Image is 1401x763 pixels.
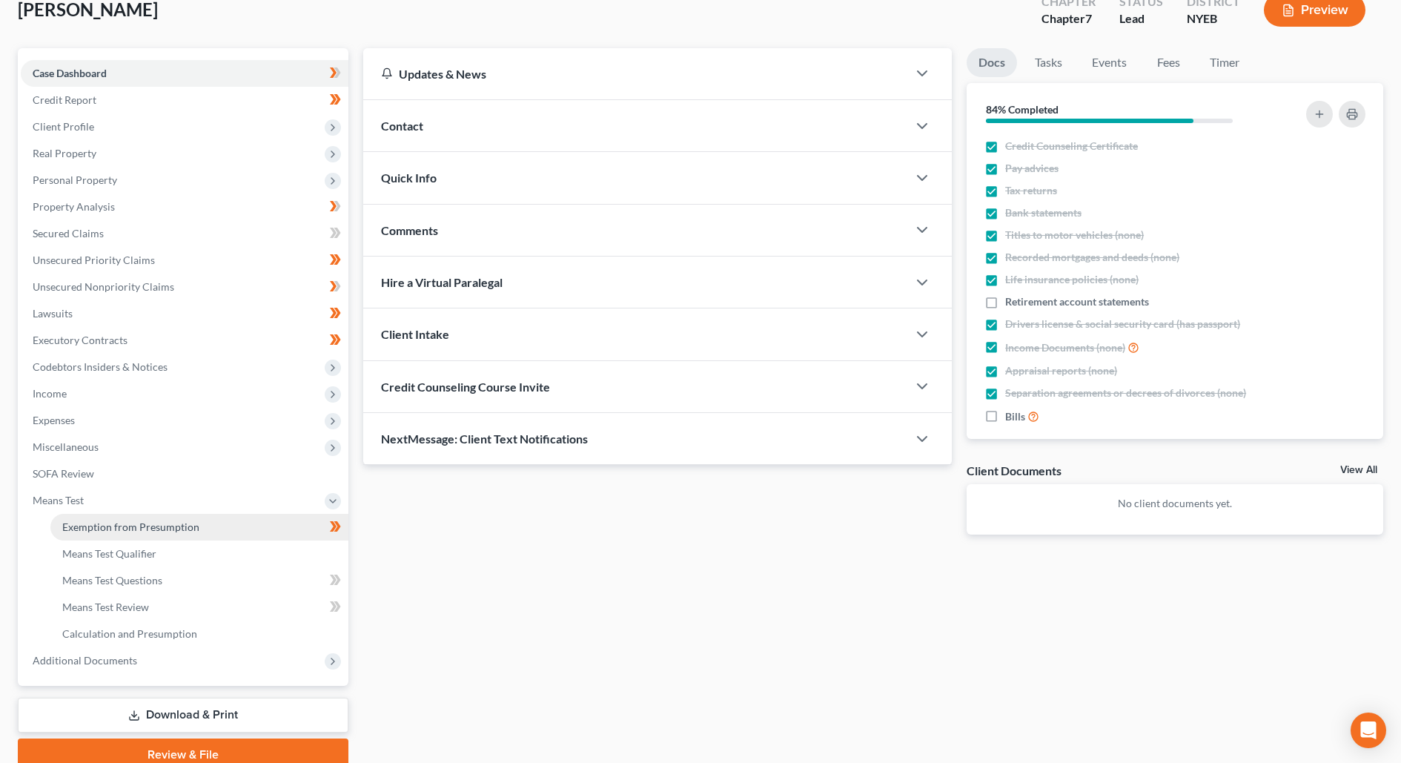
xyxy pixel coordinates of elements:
a: Case Dashboard [21,60,348,87]
span: Bills [1005,409,1025,424]
span: Client Intake [381,327,449,341]
span: Separation agreements or decrees of divorces (none) [1005,386,1246,400]
div: NYEB [1187,10,1240,27]
span: 7 [1085,11,1092,25]
a: Timer [1198,48,1251,77]
a: Docs [967,48,1017,77]
a: Executory Contracts [21,327,348,354]
span: Appraisal reports (none) [1005,363,1117,378]
span: Real Property [33,147,96,159]
span: Unsecured Priority Claims [33,254,155,266]
span: Means Test Review [62,601,149,613]
span: Credit Counseling Course Invite [381,380,550,394]
span: Codebtors Insiders & Notices [33,360,168,373]
span: Secured Claims [33,227,104,240]
span: Additional Documents [33,654,137,667]
span: Contact [381,119,423,133]
span: Means Test Questions [62,574,162,587]
span: Retirement account statements [1005,294,1149,309]
div: Chapter [1041,10,1096,27]
span: Calculation and Presumption [62,627,197,640]
p: No client documents yet. [978,496,1371,511]
a: Means Test Review [50,594,348,621]
span: SOFA Review [33,467,94,480]
strong: 84% Completed [986,103,1059,116]
span: Lawsuits [33,307,73,320]
a: Unsecured Nonpriority Claims [21,274,348,300]
a: View All [1340,465,1377,475]
span: Credit Counseling Certificate [1005,139,1138,153]
div: Lead [1119,10,1163,27]
span: Expenses [33,414,75,426]
a: Lawsuits [21,300,348,327]
span: Tax returns [1005,183,1057,198]
span: Means Test [33,494,84,506]
a: Download & Print [18,698,348,733]
span: Life insurance policies (none) [1005,272,1139,287]
div: Client Documents [967,463,1061,478]
a: Fees [1145,48,1192,77]
span: Unsecured Nonpriority Claims [33,280,174,293]
a: Events [1080,48,1139,77]
span: Hire a Virtual Paralegal [381,275,503,289]
a: Tasks [1023,48,1074,77]
span: Means Test Qualifier [62,547,156,560]
span: Credit Report [33,93,96,106]
span: Executory Contracts [33,334,127,346]
span: Titles to motor vehicles (none) [1005,228,1144,242]
span: Bank statements [1005,205,1082,220]
a: Property Analysis [21,194,348,220]
span: Quick Info [381,171,437,185]
a: Secured Claims [21,220,348,247]
a: Calculation and Presumption [50,621,348,647]
span: Recorded mortgages and deeds (none) [1005,250,1179,265]
span: Comments [381,223,438,237]
a: SOFA Review [21,460,348,487]
span: Income [33,387,67,400]
span: Case Dashboard [33,67,107,79]
div: Open Intercom Messenger [1351,713,1386,748]
span: Exemption from Presumption [62,521,199,533]
span: NextMessage: Client Text Notifications [381,432,588,446]
a: Exemption from Presumption [50,514,348,541]
span: Personal Property [33,174,117,186]
a: Means Test Qualifier [50,541,348,567]
span: Client Profile [33,120,94,133]
span: Property Analysis [33,200,115,213]
div: Updates & News [381,66,890,82]
span: Miscellaneous [33,440,99,453]
a: Unsecured Priority Claims [21,247,348,274]
a: Credit Report [21,87,348,113]
span: Pay advices [1005,161,1059,176]
span: Income Documents (none) [1005,340,1125,355]
a: Means Test Questions [50,567,348,594]
span: Drivers license & social security card (has passport) [1005,317,1240,331]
